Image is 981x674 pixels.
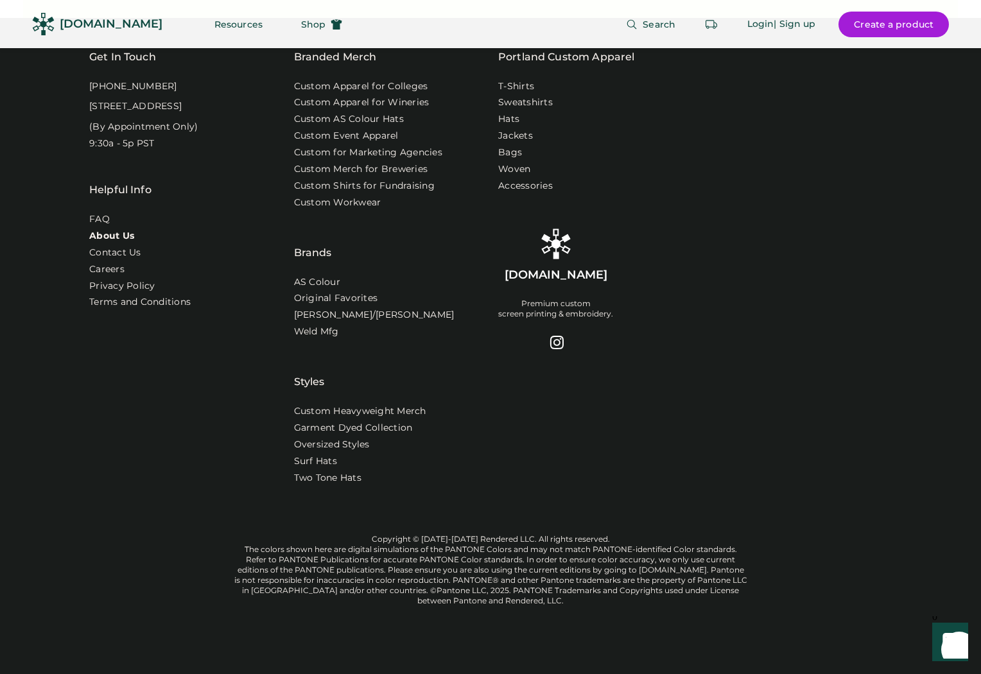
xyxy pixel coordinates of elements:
div: [DOMAIN_NAME] [60,16,162,32]
div: Helpful Info [89,182,152,198]
a: Original Favorites [294,292,378,305]
a: Custom Event Apparel [294,130,399,143]
a: Jackets [498,130,533,143]
a: Custom Shirts for Fundraising [294,180,435,193]
a: Custom Heavyweight Merch [294,405,426,418]
a: Woven [498,163,530,176]
button: Resources [199,12,278,37]
a: [PERSON_NAME]/[PERSON_NAME] [294,309,455,322]
button: Create a product [838,12,949,37]
div: Premium custom screen printing & embroidery. [498,298,613,319]
a: FAQ [89,213,110,226]
a: T-Shirts [498,80,534,93]
a: Custom Merch for Breweries [294,163,428,176]
a: Careers [89,263,125,276]
a: AS Colour [294,276,340,289]
div: Styles [294,342,325,390]
a: Oversized Styles [294,438,370,451]
span: Shop [301,20,326,29]
a: Custom for Marketing Agencies [294,146,442,159]
a: Bags [498,146,522,159]
a: Accessories [498,180,553,193]
img: Rendered Logo - Screens [541,229,571,259]
div: Branded Merch [294,49,377,65]
button: Retrieve an order [699,12,724,37]
div: (By Appointment Only) [89,121,198,134]
a: Privacy Policy [89,280,155,293]
a: Sweatshirts [498,96,553,109]
a: Contact Us [89,246,141,259]
a: Custom Workwear [294,196,381,209]
a: Two Tone Hats [294,472,361,485]
div: Brands [294,213,332,261]
a: Garment Dyed Collection [294,422,413,435]
a: Portland Custom Apparel [498,49,634,65]
div: Login [747,18,774,31]
iframe: Front Chat [920,616,975,671]
div: Get In Touch [89,49,156,65]
a: Hats [498,113,519,126]
div: [PHONE_NUMBER] [89,80,177,93]
div: | Sign up [774,18,815,31]
img: Rendered Logo - Screens [32,13,55,35]
a: Custom Apparel for Colleges [294,80,428,93]
a: Custom AS Colour Hats [294,113,404,126]
a: About Us [89,230,134,243]
div: [STREET_ADDRESS] [89,100,182,113]
div: Terms and Conditions [89,296,191,309]
a: Surf Hats [294,455,337,468]
a: Custom Apparel for Wineries [294,96,430,109]
button: Search [611,12,691,37]
span: Search [643,20,675,29]
div: [DOMAIN_NAME] [505,267,607,283]
a: Weld Mfg [294,325,339,338]
div: Copyright © [DATE]-[DATE] Rendered LLC. All rights reserved. The colors shown here are digital si... [234,534,747,606]
div: 9:30a - 5p PST [89,137,155,150]
button: Shop [286,12,358,37]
